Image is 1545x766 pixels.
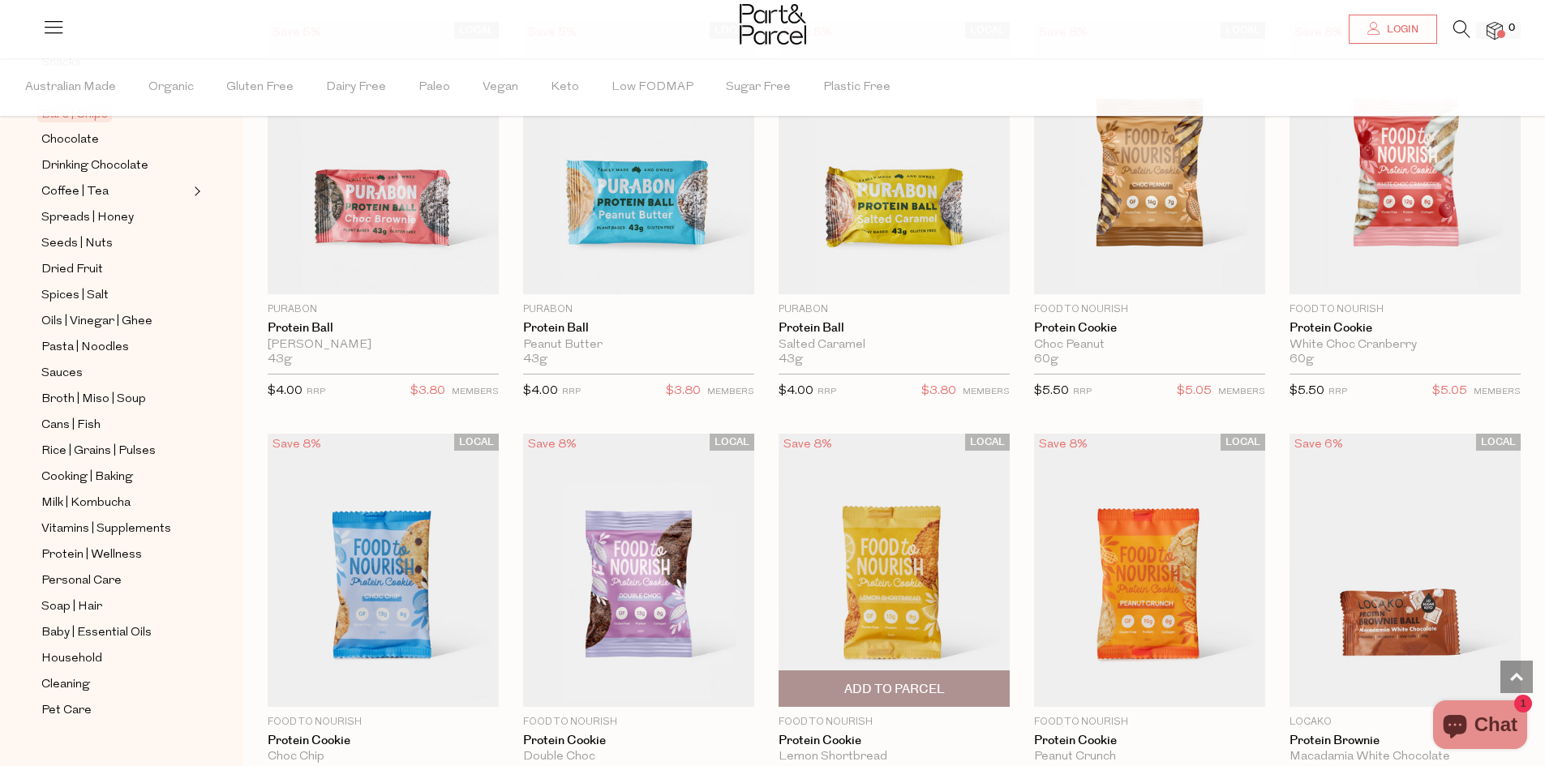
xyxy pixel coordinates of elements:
img: Protein Cookie [779,434,1010,706]
div: Lemon Shortbread [779,750,1010,764]
a: Protein Cookie [523,734,754,748]
span: Baby | Essential Oils [41,623,152,643]
a: Cooking | Baking [41,467,189,487]
span: Broth | Miso | Soup [41,390,146,409]
small: RRP [1073,387,1092,396]
a: Protein Cookie [779,734,1010,748]
p: Food to Nourish [268,715,499,730]
inbox-online-store-chat: Shopify online store chat [1428,700,1532,753]
span: Pet Care [41,701,92,721]
img: Protein Cookie [1290,22,1521,294]
a: Personal Care [41,571,189,591]
span: LOCAL [454,434,499,451]
a: Cans | Fish [41,415,189,435]
a: Coffee | Tea [41,182,189,202]
a: Chocolate [41,130,189,150]
span: $5.50 [1034,385,1069,397]
a: Pasta | Noodles [41,337,189,357]
p: Food to Nourish [1290,302,1521,317]
p: Food to Nourish [1034,715,1265,730]
span: $4.00 [779,385,813,397]
small: RRP [818,387,836,396]
small: MEMBERS [1218,387,1265,396]
span: Soap | Hair [41,597,102,617]
a: Milk | Kombucha [41,493,189,513]
button: Add To Parcel [779,670,1010,707]
small: MEMBERS [452,387,499,396]
span: Coffee | Tea [41,182,109,202]
span: Australian Made [25,59,116,116]
span: Personal Care [41,571,122,591]
img: Protein Ball [523,22,754,294]
p: Purabon [779,302,1010,317]
span: Keto [551,59,579,116]
img: Protein Ball [779,22,1010,294]
span: Spices | Salt [41,286,109,306]
img: Protein Cookie [268,434,499,706]
a: Protein Ball [779,321,1010,336]
a: Sauces [41,363,189,383]
span: Drinking Chocolate [41,156,148,176]
a: Broth | Miso | Soup [41,389,189,409]
p: Purabon [268,302,499,317]
a: 0 [1487,22,1503,39]
span: Spreads | Honey [41,208,134,228]
a: Protein Cookie [1034,321,1265,336]
a: Baby | Essential Oils [41,623,189,643]
span: Dried Fruit [41,260,103,280]
img: Protein Cookie [1034,434,1265,706]
div: Peanut Crunch [1034,750,1265,764]
small: MEMBERS [1474,387,1521,396]
span: Oils | Vinegar | Ghee [41,312,152,332]
span: LOCAL [1221,434,1265,451]
a: Login [1349,15,1437,44]
div: Save 8% [779,434,837,456]
a: Spreads | Honey [41,208,189,228]
a: Household [41,648,189,669]
span: Household [41,649,102,669]
span: 43g [523,353,547,367]
span: Milk | Kombucha [41,494,131,513]
span: Plastic Free [823,59,891,116]
span: Low FODMAP [612,59,693,116]
div: Save 8% [268,434,326,456]
span: $4.00 [268,385,303,397]
a: Spices | Salt [41,285,189,306]
span: Cleaning [41,675,90,695]
p: Locako [1290,715,1521,730]
span: Cans | Fish [41,416,101,435]
small: RRP [307,387,325,396]
span: Protein | Wellness [41,546,142,565]
span: LOCAL [965,434,1010,451]
span: Sauces [41,364,83,383]
div: Save 8% [523,434,582,456]
div: Save 6% [1290,434,1348,456]
span: 0 [1504,21,1519,36]
span: $4.00 [523,385,558,397]
span: Gluten Free [226,59,294,116]
img: Part&Parcel [740,4,806,45]
a: Soap | Hair [41,597,189,617]
span: $3.80 [921,381,956,402]
button: Expand/Collapse Coffee | Tea [190,182,201,201]
a: Protein | Wellness [41,545,189,565]
div: Double Choc [523,750,754,764]
a: Protein Cookie [1034,734,1265,748]
a: Rice | Grains | Pulses [41,441,189,461]
img: Protein Ball [268,22,499,294]
span: Chocolate [41,131,99,150]
a: Protein Cookie [268,734,499,748]
span: Login [1383,23,1418,36]
a: Vitamins | Supplements [41,519,189,539]
span: Cooking | Baking [41,468,133,487]
p: Food to Nourish [523,715,754,730]
div: Choc Peanut [1034,338,1265,353]
span: LOCAL [710,434,754,451]
a: Cleaning [41,674,189,695]
img: Protein Brownie [1290,434,1521,706]
a: Protein Ball [268,321,499,336]
a: Protein Brownie [1290,734,1521,748]
span: LOCAL [1476,434,1521,451]
span: Vitamins | Supplements [41,520,171,539]
a: Dried Fruit [41,259,189,280]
